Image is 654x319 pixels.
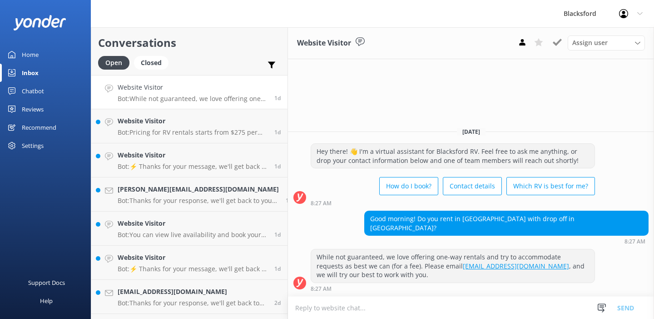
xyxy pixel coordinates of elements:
[286,197,292,204] span: 05:24pm 09-Aug-2025 (UTC -06:00) America/Chihuahua
[118,253,268,263] h4: Website Visitor
[118,197,279,205] p: Bot: Thanks for your response, we'll get back to you as soon as we can during opening hours.
[134,56,168,70] div: Closed
[274,94,281,102] span: 08:27am 10-Aug-2025 (UTC -06:00) America/Chihuahua
[274,162,281,170] span: 06:42am 10-Aug-2025 (UTC -06:00) America/Chihuahua
[118,299,268,307] p: Bot: Thanks for your response, we'll get back to you as soon as we can during opening hours.
[274,128,281,136] span: 07:23am 10-Aug-2025 (UTC -06:00) America/Chihuahua
[98,57,134,67] a: Open
[118,287,268,297] h4: [EMAIL_ADDRESS][DOMAIN_NAME]
[14,15,66,30] img: yonder-white-logo.png
[91,212,287,246] a: Website VisitorBot:You can view live availability and book your RV online by visiting [URL][DOMAI...
[22,137,44,155] div: Settings
[311,249,595,283] div: While not guaranteed, we love offering one-way rentals and try to accommodate requests as best we...
[91,143,287,177] a: Website VisitorBot:⚡ Thanks for your message, we'll get back to you as soon as we can. You're als...
[379,177,438,195] button: How do I book?
[40,292,53,310] div: Help
[118,184,279,194] h4: [PERSON_NAME][EMAIL_ADDRESS][DOMAIN_NAME]
[118,231,268,239] p: Bot: You can view live availability and book your RV online by visiting [URL][DOMAIN_NAME]. For i...
[118,128,268,137] p: Bot: Pricing for RV rentals starts from $275 per day and varies based on location, RV type, and t...
[311,144,595,168] div: Hey there! 👋 I'm a virtual assistant for Blacksford RV. Feel free to ask me anything, or drop you...
[22,118,56,137] div: Recommend
[274,265,281,273] span: 01:45pm 09-Aug-2025 (UTC -06:00) America/Chihuahua
[91,109,287,143] a: Website VisitorBot:Pricing for RV rentals starts from $275 per day and varies based on location, ...
[118,162,268,171] p: Bot: ⚡ Thanks for your message, we'll get back to you as soon as we can. You're also welcome to k...
[274,231,281,238] span: 03:04pm 09-Aug-2025 (UTC -06:00) America/Chihuahua
[22,82,44,100] div: Chatbot
[311,200,595,206] div: 08:27am 10-Aug-2025 (UTC -06:00) America/Chihuahua
[91,177,287,212] a: [PERSON_NAME][EMAIL_ADDRESS][DOMAIN_NAME]Bot:Thanks for your response, we'll get back to you as s...
[274,299,281,307] span: 06:01am 09-Aug-2025 (UTC -06:00) America/Chihuahua
[28,273,65,292] div: Support Docs
[98,34,281,51] h2: Conversations
[22,64,39,82] div: Inbox
[91,280,287,314] a: [EMAIL_ADDRESS][DOMAIN_NAME]Bot:Thanks for your response, we'll get back to you as soon as we can...
[457,128,486,136] span: [DATE]
[118,218,268,228] h4: Website Visitor
[311,201,332,206] strong: 8:27 AM
[118,265,268,273] p: Bot: ⚡ Thanks for your message, we'll get back to you as soon as we can. You're also welcome to k...
[624,239,645,244] strong: 8:27 AM
[118,82,268,92] h4: Website Visitor
[118,95,268,103] p: Bot: While not guaranteed, we love offering one-way rentals and try to accommodate requests as be...
[22,46,39,64] div: Home
[297,37,351,49] h3: Website Visitor
[134,57,173,67] a: Closed
[311,286,332,292] strong: 8:27 AM
[91,75,287,109] a: Website VisitorBot:While not guaranteed, we love offering one-way rentals and try to accommodate ...
[118,150,268,160] h4: Website Visitor
[365,211,648,235] div: Good morning! Do you rent in [GEOGRAPHIC_DATA] with drop off in [GEOGRAPHIC_DATA]?
[364,238,649,244] div: 08:27am 10-Aug-2025 (UTC -06:00) America/Chihuahua
[22,100,44,118] div: Reviews
[118,116,268,126] h4: Website Visitor
[572,38,608,48] span: Assign user
[98,56,129,70] div: Open
[568,35,645,50] div: Assign User
[443,177,502,195] button: Contact details
[506,177,595,195] button: Which RV is best for me?
[463,262,569,270] a: [EMAIL_ADDRESS][DOMAIN_NAME]
[91,246,287,280] a: Website VisitorBot:⚡ Thanks for your message, we'll get back to you as soon as we can. You're als...
[311,285,595,292] div: 08:27am 10-Aug-2025 (UTC -06:00) America/Chihuahua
